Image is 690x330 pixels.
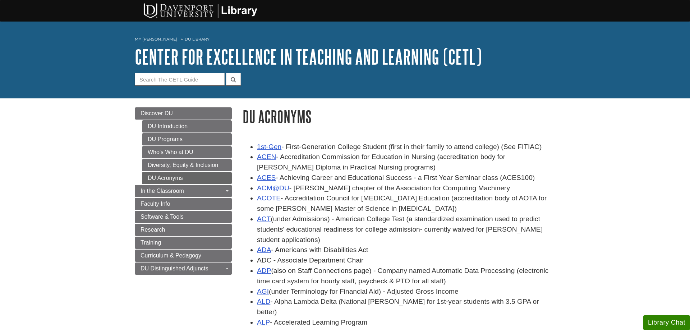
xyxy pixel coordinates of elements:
[257,194,281,202] a: ACOTE
[257,193,555,214] li: - Accreditation Council for [MEDICAL_DATA] Education (accreditation body of AOTA for some [PERSON...
[141,188,184,194] span: In the Classroom
[141,201,170,207] span: Faculty Info
[135,34,555,46] nav: breadcrumb
[135,185,232,197] a: In the Classroom
[257,142,555,152] li: - First-Generation College Student (first in their family to attend college) (See FITIAC)
[257,152,555,173] li: - Accreditation Commission for Education in Nursing (accreditation body for [PERSON_NAME] Diploma...
[135,107,232,275] div: Guide Page Menu
[135,237,232,249] a: Training
[131,2,268,19] img: DU Libraries
[257,319,270,326] a: ALP
[257,184,289,192] a: ACM@DU
[257,298,270,305] a: ALD
[135,211,232,223] a: Software & Tools
[257,266,555,287] li: (also on Staff Connections page) - Company named Automatic Data Processing (electronic time card ...
[142,159,232,171] a: Diversity, Equity & Inclusion
[135,224,232,236] a: Research
[141,252,201,259] span: Curriculum & Pedagogy
[142,133,232,145] a: DU Programs
[185,37,210,42] a: DU Library
[141,240,161,246] span: Training
[257,288,269,295] a: AGI
[257,215,271,223] a: ACT
[135,250,232,262] a: Curriculum & Pedagogy
[257,174,276,181] a: ACES
[142,172,232,184] a: DU Acronyms
[257,143,281,150] a: 1st-Gen
[257,287,555,297] li: (under Terminology for Financial Aid) - Adjusted Gross Income
[257,245,555,255] li: - Americans with Disabilities Act
[257,246,271,254] a: ADA
[643,315,690,330] button: Library Chat
[257,317,555,328] li: - Accelerated Learning Program
[142,146,232,158] a: Who's Who at DU
[243,107,555,126] h1: DU Acronyms
[141,214,184,220] span: Software & Tools
[257,267,271,274] a: ADP
[257,297,555,317] li: - Alpha Lambda Delta (National [PERSON_NAME] for 1st-year students with 3.5 GPA or better)
[135,198,232,210] a: Faculty Info
[135,46,482,68] a: Center for Excellence in Teaching and Learning (CETL)
[135,36,177,42] a: My [PERSON_NAME]
[257,183,555,194] li: - [PERSON_NAME] chapter of the Association for Computing Machinery
[257,173,555,183] li: - Achieving Career and Educational Success - a First Year Seminar class (ACES100)
[135,73,225,85] input: Search The CETL Guide
[142,120,232,133] a: DU Introduction
[141,265,208,271] span: DU Distinguished Adjuncts
[135,107,232,120] a: Discover DU
[257,214,555,245] li: (under Admissions) - American College Test (a standardized examination used to predict students' ...
[257,153,276,161] a: ACEN
[257,255,555,266] li: ADC - Associate Department Chair
[135,262,232,275] a: DU Distinguished Adjuncts
[141,227,165,233] span: Research
[141,110,173,116] span: Discover DU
